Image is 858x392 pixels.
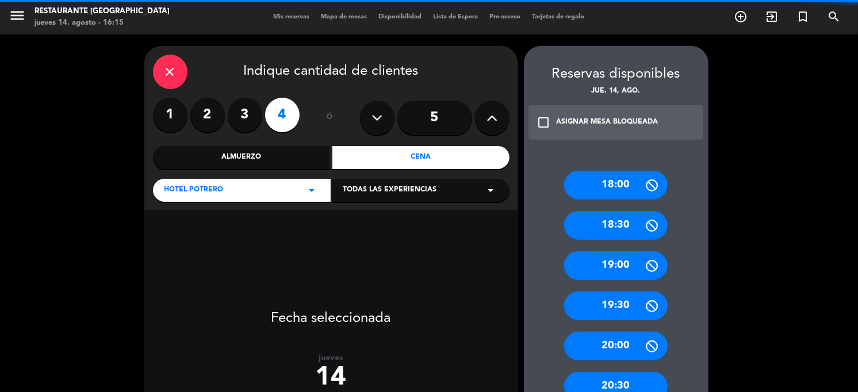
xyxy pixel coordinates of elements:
div: jueves [144,353,518,363]
i: close [163,65,177,79]
div: 19:00 [564,251,668,280]
i: search [827,10,841,24]
label: 3 [228,98,262,132]
label: 1 [153,98,187,132]
div: 18:30 [564,211,668,240]
label: 4 [265,98,300,132]
span: Mapa de mesas [316,14,373,20]
i: add_circle_outline [734,10,748,24]
i: arrow_drop_down [305,183,319,197]
div: ASIGNAR MESA BLOQUEADA [557,117,658,128]
div: Reservas disponibles [524,63,708,86]
div: ó [311,98,348,138]
i: arrow_drop_down [484,183,498,197]
div: Almuerzo [153,146,330,169]
span: Tarjetas de regalo [527,14,591,20]
span: Lista de Espera [428,14,484,20]
span: Disponibilidad [373,14,428,20]
div: Restaurante [GEOGRAPHIC_DATA] [35,6,170,17]
div: 20:00 [564,332,668,360]
i: check_box_outline_blank [537,116,551,129]
div: jue. 14, ago. [524,86,708,97]
div: jueves 14. agosto - 16:15 [35,17,170,29]
button: menu [9,7,26,28]
label: 2 [190,98,225,132]
div: Fecha seleccionada [144,293,518,330]
div: 18:00 [564,171,668,199]
span: Mis reservas [268,14,316,20]
i: exit_to_app [765,10,779,24]
div: 19:30 [564,291,668,320]
div: Indique cantidad de clientes [153,55,510,89]
i: menu [9,7,26,24]
span: Hotel Potrero [164,185,224,196]
i: turned_in_not [796,10,810,24]
span: Todas las experiencias [343,185,437,196]
span: Pre-acceso [484,14,527,20]
div: Cena [332,146,510,169]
